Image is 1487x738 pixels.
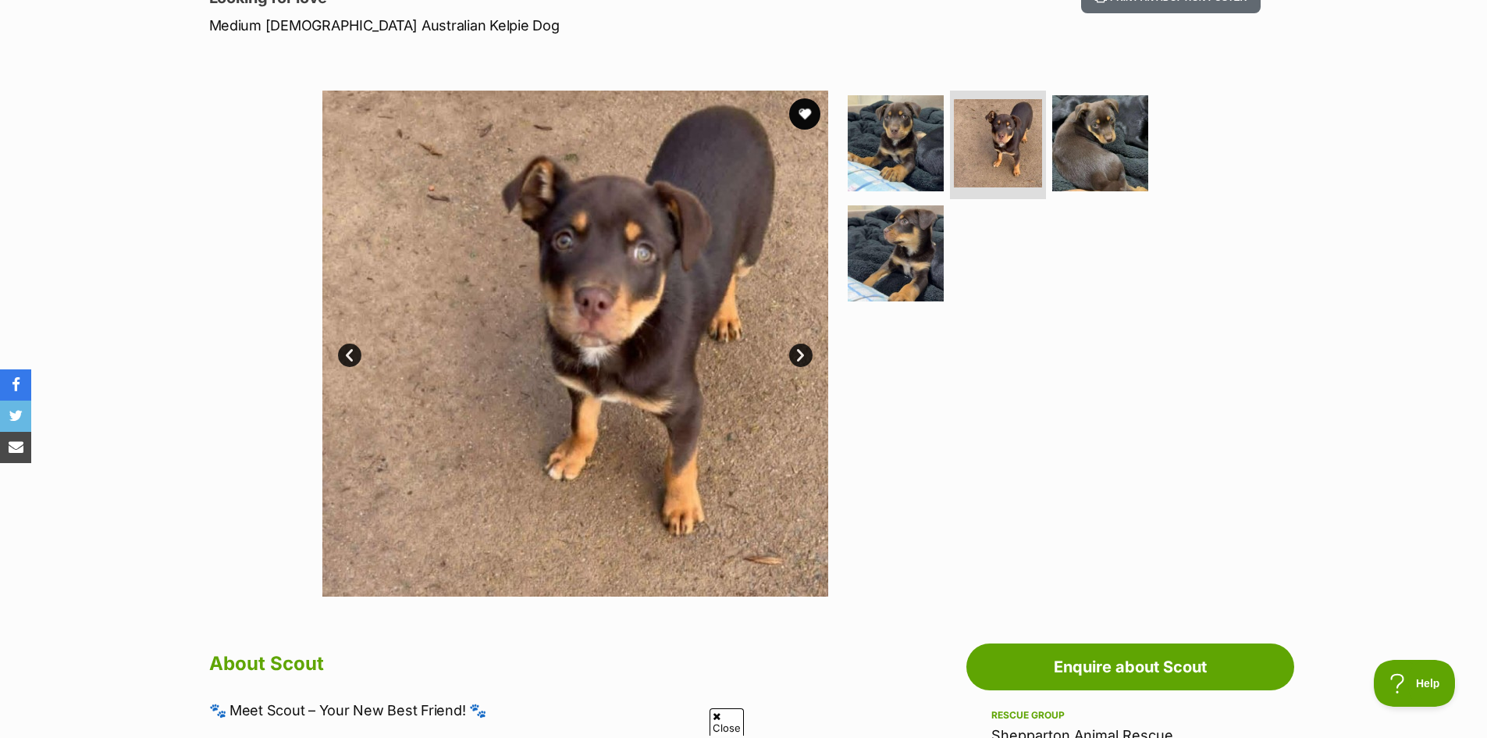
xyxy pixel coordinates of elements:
[710,708,744,736] span: Close
[322,91,828,597] img: Photo of Scout
[209,647,854,681] h2: About Scout
[338,344,361,367] a: Prev
[1374,660,1456,707] iframe: Help Scout Beacon - Open
[209,700,854,721] p: 🐾 Meet Scout – Your New Best Friend! 🐾
[848,205,944,301] img: Photo of Scout
[789,344,813,367] a: Next
[789,98,820,130] button: favourite
[1052,95,1148,191] img: Photo of Scout
[954,99,1042,187] img: Photo of Scout
[991,709,1269,722] div: Rescue group
[848,95,944,191] img: Photo of Scout
[966,644,1294,690] a: Enquire about Scout
[209,15,870,36] p: Medium [DEMOGRAPHIC_DATA] Australian Kelpie Dog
